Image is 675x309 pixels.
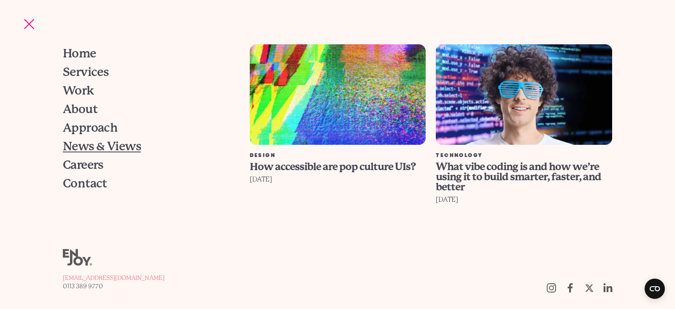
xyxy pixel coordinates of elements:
span: [EMAIL_ADDRESS][DOMAIN_NAME] [63,274,165,281]
span: What vibe coding is and how we’re using it to build smarter, faster, and better [436,161,601,193]
a: Contact [63,174,228,193]
a: Follow us on Facebook [561,279,580,297]
span: Home [63,48,96,60]
button: Site navigation [20,15,38,33]
a: Careers [63,156,228,174]
img: What vibe coding is and how we’re using it to build smarter, faster, and better [436,44,612,145]
button: Open CMP widget [645,279,665,299]
a: Follow us on Twitter [580,279,599,297]
span: News & Views [63,141,141,152]
a: 0113 389 9770 [63,282,165,290]
a: Home [63,44,228,63]
div: [DATE] [436,194,612,206]
div: Design [250,153,426,158]
div: [DATE] [250,173,426,185]
img: How accessible are pop culture UIs? [250,44,426,145]
span: About [63,103,97,115]
span: Work [63,85,94,97]
span: 0113 389 9770 [63,283,103,290]
div: Technology [436,153,612,158]
a: Follow us on Instagram [542,279,561,297]
a: How accessible are pop culture UIs? Design How accessible are pop culture UIs? [DATE] [245,44,431,249]
a: About [63,100,228,119]
a: What vibe coding is and how we’re using it to build smarter, faster, and better Technology What v... [431,44,617,249]
a: Approach [63,119,228,137]
span: Services [63,66,109,78]
a: News & Views [63,137,228,156]
span: Contact [63,178,107,190]
span: Careers [63,159,103,171]
a: [EMAIL_ADDRESS][DOMAIN_NAME] [63,274,165,282]
a: Services [63,63,228,81]
a: Work [63,81,228,100]
a: https://uk.linkedin.com/company/enjoy-digital [599,279,618,297]
span: How accessible are pop culture UIs? [250,161,416,173]
span: Approach [63,122,118,134]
